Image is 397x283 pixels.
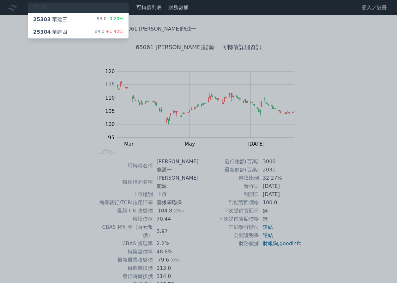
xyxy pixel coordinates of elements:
div: 93.0 [97,16,123,23]
span: +1.40% [105,29,123,34]
div: 94.0 [95,28,123,36]
a: 25304華建四 94.0+1.40% [28,26,129,38]
div: 華建三 [33,16,67,23]
div: 華建四 [33,28,67,36]
span: -0.20% [106,16,123,21]
span: 25304 [33,29,51,35]
a: 25303華建三 93.0-0.20% [28,13,129,26]
span: 25303 [33,16,51,22]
